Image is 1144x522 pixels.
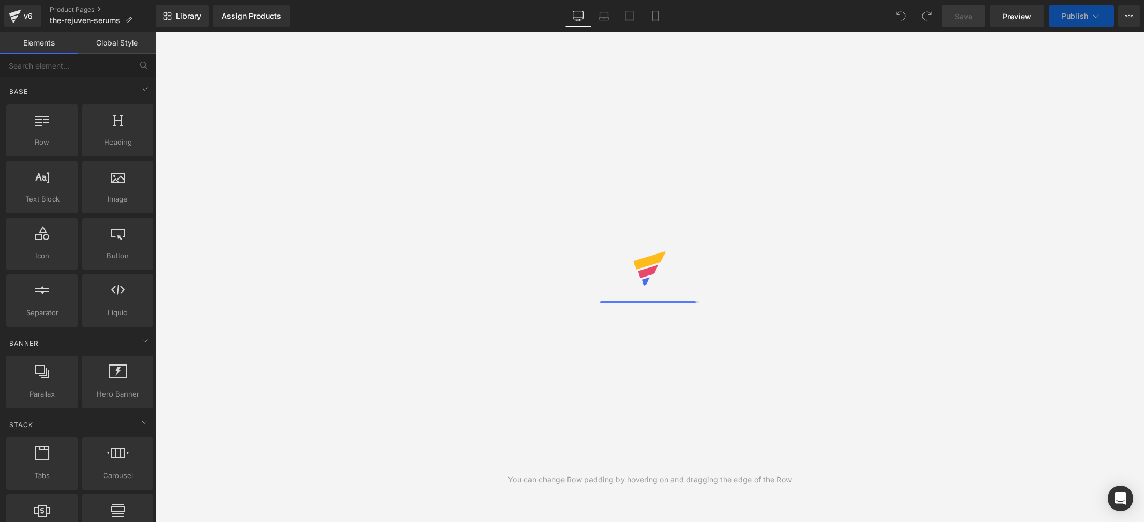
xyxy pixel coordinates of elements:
[8,338,40,348] span: Banner
[156,5,209,27] a: New Library
[85,389,150,400] span: Hero Banner
[1002,11,1031,22] span: Preview
[10,193,75,205] span: Text Block
[508,474,792,486] div: You can change Row padding by hovering on and dragging the edge of the Row
[643,5,668,27] a: Mobile
[78,32,156,54] a: Global Style
[176,11,201,21] span: Library
[1049,5,1114,27] button: Publish
[85,307,150,318] span: Liquid
[10,307,75,318] span: Separator
[916,5,938,27] button: Redo
[10,470,75,481] span: Tabs
[8,420,34,430] span: Stack
[10,137,75,148] span: Row
[85,250,150,262] span: Button
[85,193,150,205] span: Image
[85,470,150,481] span: Carousel
[222,12,281,20] div: Assign Products
[1061,12,1088,20] span: Publish
[617,5,643,27] a: Tablet
[1118,5,1140,27] button: More
[591,5,617,27] a: Laptop
[85,137,150,148] span: Heading
[990,5,1044,27] a: Preview
[4,5,41,27] a: v6
[890,5,912,27] button: Undo
[50,16,120,25] span: the-rejuven-serums
[50,5,156,14] a: Product Pages
[10,389,75,400] span: Parallax
[565,5,591,27] a: Desktop
[1108,486,1133,511] div: Open Intercom Messenger
[21,9,35,23] div: v6
[8,86,29,96] span: Base
[10,250,75,262] span: Icon
[955,11,972,22] span: Save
